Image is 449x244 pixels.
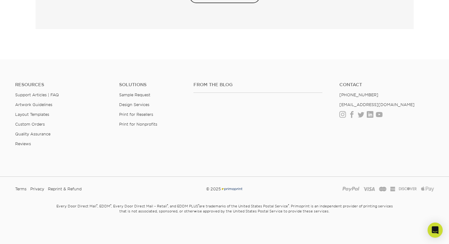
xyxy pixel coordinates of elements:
[40,201,409,229] small: Every Door Direct Mail , EDDM , Every Door Direct Mail – Retail , and EDDM PLUS are trademarks of...
[15,92,59,97] a: Support Articles | FAQ
[96,204,97,207] sup: ®
[221,187,243,191] img: Primoprint
[167,204,168,207] sup: ®
[15,122,45,127] a: Custom Orders
[153,184,296,194] div: © 2025
[15,82,110,87] h4: Resources
[198,204,199,207] sup: ®
[15,141,31,146] a: Reviews
[428,223,443,238] div: Open Intercom Messenger
[48,184,82,194] a: Reprint & Refund
[288,204,289,207] sup: ®
[110,204,111,207] sup: ®
[15,102,52,107] a: Artwork Guidelines
[30,184,44,194] a: Privacy
[15,112,49,117] a: Layout Templates
[15,132,50,136] a: Quality Assurance
[15,184,26,194] a: Terms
